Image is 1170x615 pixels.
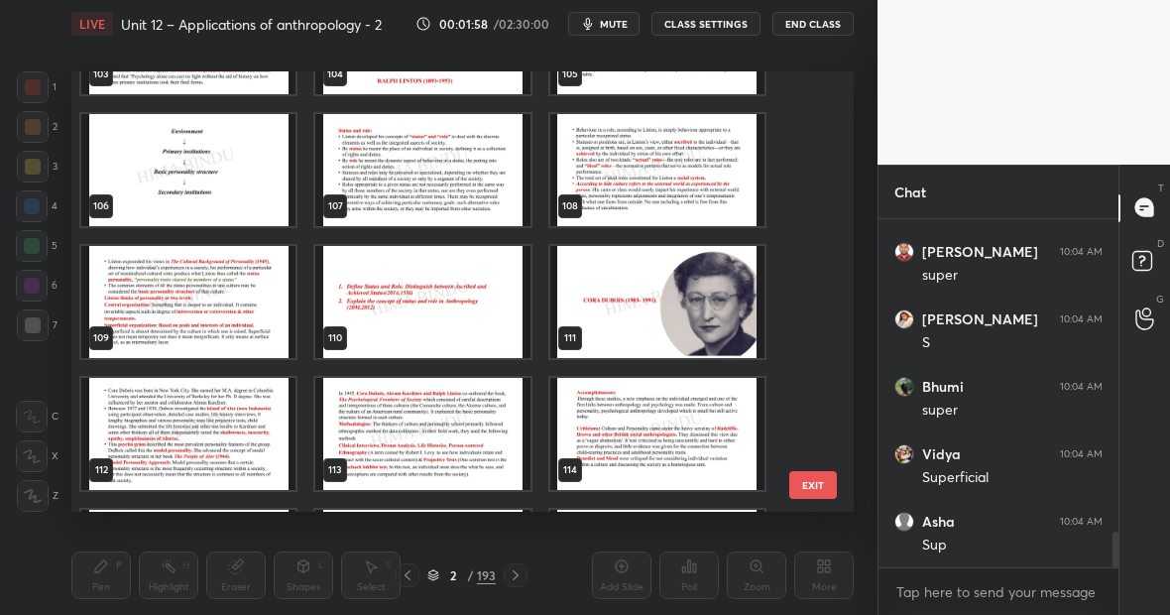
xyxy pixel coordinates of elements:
div: 5 [16,230,58,262]
div: 10:04 AM [1060,246,1103,258]
div: 3 [17,151,58,183]
div: 10:04 AM [1060,448,1103,460]
div: 193 [477,566,496,584]
div: super [922,266,1103,286]
button: End Class [772,12,854,36]
div: 4 [16,190,58,222]
img: 1756786741PMRWQR.pdf [550,246,764,358]
div: 6 [16,270,58,302]
img: 39ad79887f1f40a580e1fe671c59bb57.jpg [894,309,914,329]
div: C [16,401,58,432]
div: Sup [922,536,1103,555]
p: Chat [878,166,942,218]
div: X [16,440,58,472]
p: T [1158,181,1164,195]
button: CLASS SETTINGS [651,12,760,36]
div: LIVE [71,12,113,36]
img: 9cad43c2d9d343c5b0e83cd44c33fc9b.jpg [894,444,914,464]
p: G [1156,292,1164,307]
div: 10:04 AM [1060,381,1103,393]
div: 10:04 AM [1060,313,1103,325]
p: D [1157,236,1164,251]
img: 1756786741PMRWQR.pdf [81,114,295,226]
div: 10:04 AM [1060,516,1103,528]
img: 8c78f346fbe8418d87ff46712b342cec.jpg [894,242,914,262]
div: S [922,333,1103,353]
button: mute [568,12,640,36]
div: / [467,569,473,581]
h4: Unit 12 – Applications of anthropology - 2 [121,15,382,34]
div: grid [71,71,819,512]
img: 1756786741PMRWQR.pdf [550,114,764,226]
div: 2 [17,111,58,143]
div: 1 [17,71,57,103]
div: 7 [17,309,58,341]
img: default.png [894,512,914,532]
h6: [PERSON_NAME] [922,243,1038,261]
div: Z [17,480,58,512]
h6: Bhumi [922,378,964,396]
div: Superficial [922,468,1103,488]
img: 1756786741PMRWQR.pdf [315,114,529,226]
img: 1756786741PMRWQR.pdf [315,246,529,358]
h6: Vidya [922,445,961,463]
h6: Asha [922,513,955,531]
img: 1756786741PMRWQR.pdf [550,378,764,490]
span: mute [600,17,628,31]
h6: [PERSON_NAME] [922,310,1038,328]
div: super [922,401,1103,421]
div: grid [878,219,1118,567]
img: 1756786741PMRWQR.pdf [81,246,295,358]
div: 2 [443,569,463,581]
img: 1756786741PMRWQR.pdf [315,378,529,490]
button: EXIT [789,471,837,499]
img: 1756786741PMRWQR.pdf [81,378,295,490]
img: 1b00fe10e33944ca9342acc74b81fc43.jpg [894,377,914,397]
